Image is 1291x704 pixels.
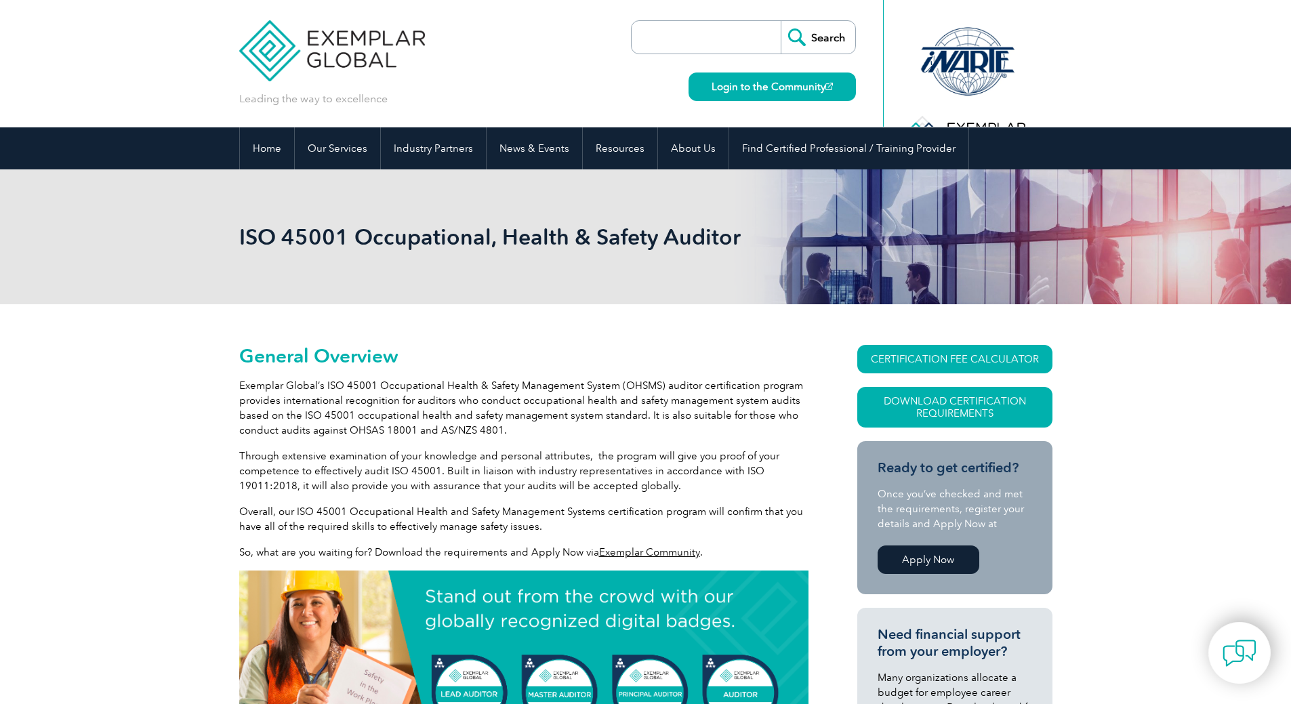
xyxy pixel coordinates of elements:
a: Exemplar Community [599,546,700,558]
p: Overall, our ISO 45001 Occupational Health and Safety Management Systems certification program wi... [239,504,808,534]
a: Login to the Community [689,73,856,101]
h2: General Overview [239,345,808,367]
img: open_square.png [825,83,833,90]
input: Search [781,21,855,54]
a: Resources [583,127,657,169]
a: Our Services [295,127,380,169]
a: About Us [658,127,729,169]
p: Exemplar Global’s ISO 45001 Occupational Health & Safety Management System (OHSMS) auditor certif... [239,378,808,438]
h3: Need financial support from your employer? [878,626,1032,660]
h3: Ready to get certified? [878,459,1032,476]
p: So, what are you waiting for? Download the requirements and Apply Now via . [239,545,808,560]
p: Through extensive examination of your knowledge and personal attributes, the program will give yo... [239,449,808,493]
a: News & Events [487,127,582,169]
h1: ISO 45001 Occupational, Health & Safety Auditor [239,224,760,250]
a: CERTIFICATION FEE CALCULATOR [857,345,1052,373]
a: Find Certified Professional / Training Provider [729,127,968,169]
a: Apply Now [878,545,979,574]
img: contact-chat.png [1223,636,1256,670]
a: Home [240,127,294,169]
p: Once you’ve checked and met the requirements, register your details and Apply Now at [878,486,1032,531]
p: Leading the way to excellence [239,91,388,106]
a: Download Certification Requirements [857,387,1052,428]
a: Industry Partners [381,127,486,169]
